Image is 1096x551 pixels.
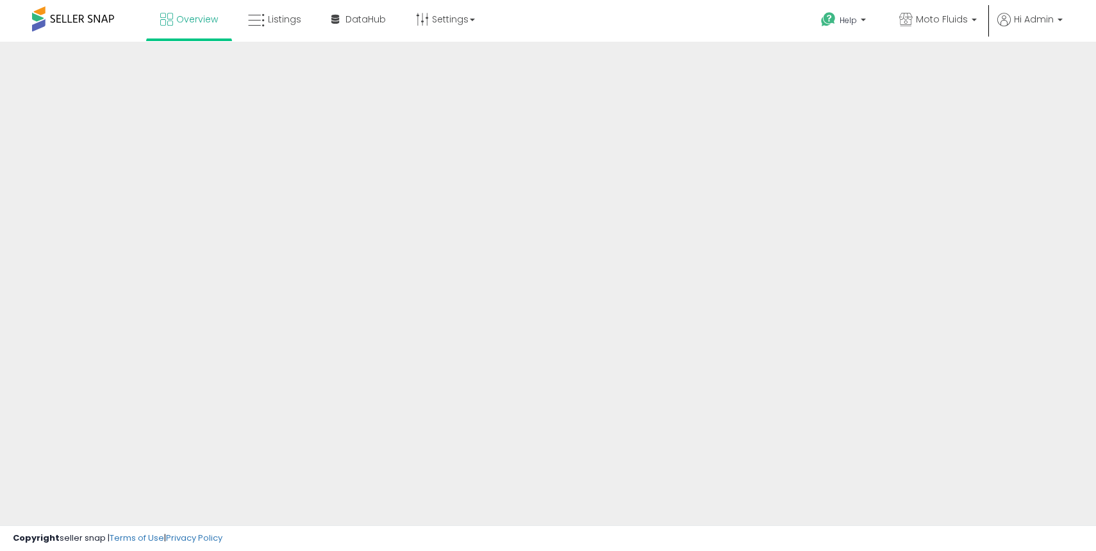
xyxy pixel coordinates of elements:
a: Privacy Policy [166,532,222,544]
strong: Copyright [13,532,60,544]
a: Terms of Use [110,532,164,544]
div: seller snap | | [13,532,222,545]
a: Hi Admin [997,13,1063,42]
span: Overview [176,13,218,26]
span: Hi Admin [1014,13,1054,26]
span: Listings [268,13,301,26]
span: DataHub [345,13,386,26]
a: Help [811,2,879,42]
span: Help [840,15,857,26]
span: Moto Fluids [916,13,968,26]
i: Get Help [820,12,836,28]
